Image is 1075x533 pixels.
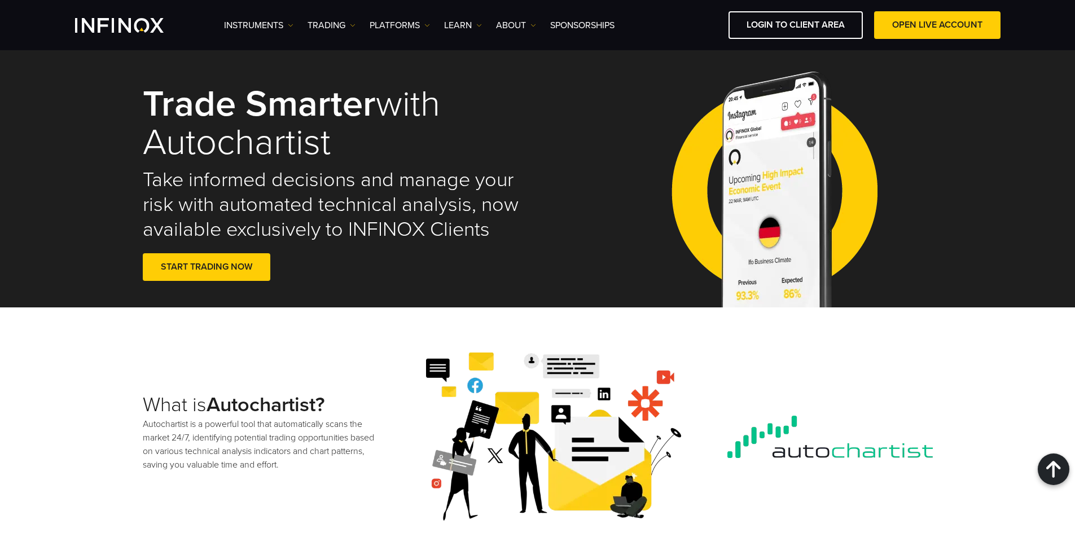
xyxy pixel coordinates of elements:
[75,18,190,33] a: INFINOX Logo
[444,19,482,32] a: Learn
[496,19,536,32] a: ABOUT
[207,393,324,417] strong: Autochartist?
[729,11,863,39] a: LOGIN TO CLIENT AREA
[874,11,1001,39] a: OPEN LIVE ACCOUNT
[308,19,356,32] a: TRADING
[143,417,380,472] p: Autochartist is a powerful tool that automatically scans the market 24/7, identifying potential t...
[550,19,615,32] a: SPONSORSHIPS
[143,82,376,126] strong: Trade Smarter
[370,19,430,32] a: PLATFORMS
[224,19,293,32] a: Instruments
[143,85,522,162] h1: with Autochartist
[143,253,270,281] a: START TRADING NOW
[143,168,522,242] h2: Take informed decisions and manage your risk with automated technical analysis, now available exc...
[143,393,380,417] h2: What is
